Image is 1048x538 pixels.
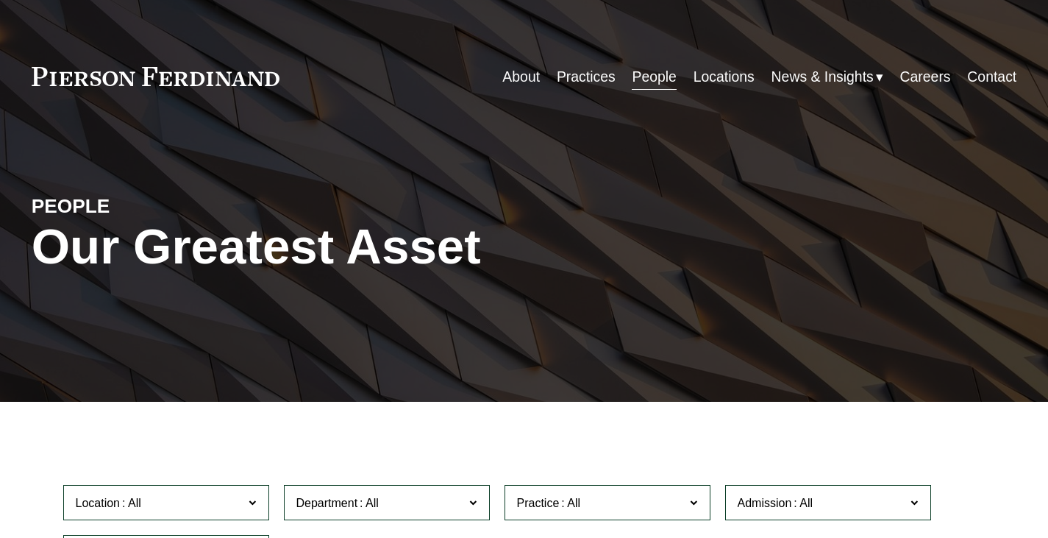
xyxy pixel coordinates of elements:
a: Careers [900,63,951,91]
span: Location [76,497,121,509]
span: Practice [517,497,560,509]
a: folder dropdown [771,63,883,91]
h4: PEOPLE [32,194,278,219]
a: People [632,63,676,91]
a: Practices [557,63,616,91]
span: Admission [738,497,792,509]
h1: Our Greatest Asset [32,219,688,275]
span: Department [296,497,358,509]
a: Contact [967,63,1016,91]
a: About [502,63,540,91]
span: News & Insights [771,64,874,90]
a: Locations [694,63,755,91]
